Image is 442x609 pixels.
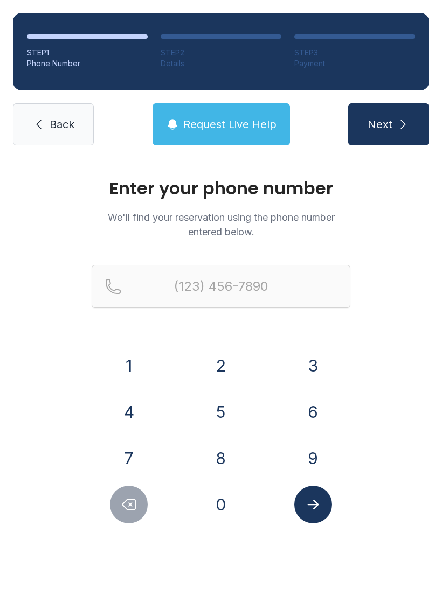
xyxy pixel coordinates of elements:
[294,58,415,69] div: Payment
[368,117,392,132] span: Next
[27,58,148,69] div: Phone Number
[110,439,148,477] button: 7
[294,347,332,384] button: 3
[294,439,332,477] button: 9
[294,47,415,58] div: STEP 3
[92,265,350,308] input: Reservation phone number
[27,47,148,58] div: STEP 1
[110,393,148,431] button: 4
[294,393,332,431] button: 6
[92,210,350,239] p: We'll find your reservation using the phone number entered below.
[183,117,277,132] span: Request Live Help
[110,347,148,384] button: 1
[202,393,240,431] button: 5
[202,439,240,477] button: 8
[161,58,281,69] div: Details
[202,347,240,384] button: 2
[161,47,281,58] div: STEP 2
[110,486,148,523] button: Delete number
[92,180,350,197] h1: Enter your phone number
[202,486,240,523] button: 0
[50,117,74,132] span: Back
[294,486,332,523] button: Submit lookup form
